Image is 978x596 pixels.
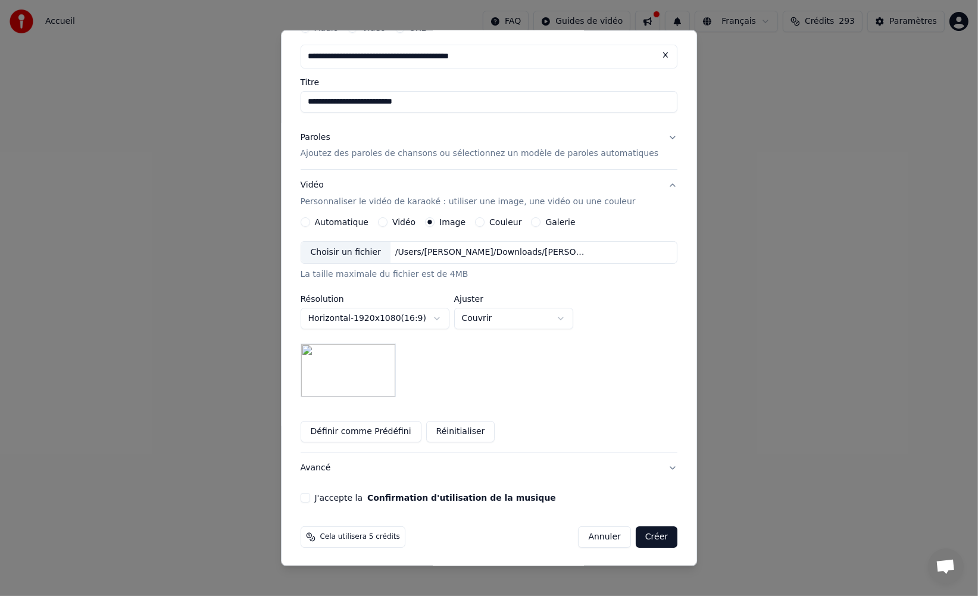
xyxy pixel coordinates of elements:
label: Audio [315,23,339,32]
div: /Users/[PERSON_NAME]/Downloads/[PERSON_NAME] de faits cover.png [390,246,593,258]
button: Définir comme Prédéfini [301,421,421,442]
button: Créer [636,526,677,548]
p: Ajoutez des paroles de chansons ou sélectionnez un modèle de paroles automatiques [301,148,659,160]
button: VidéoPersonnaliser le vidéo de karaoké : utiliser une image, une vidéo ou une couleur [301,170,678,217]
label: Vidéo [392,218,415,226]
label: Vidéo [362,23,385,32]
label: Résolution [301,295,449,303]
label: Titre [301,77,678,86]
div: La taille maximale du fichier est de 4MB [301,269,678,280]
button: J'accepte la [367,494,556,502]
label: Automatique [315,218,368,226]
label: URL [410,23,426,32]
label: Image [439,218,465,226]
div: Paroles [301,131,330,143]
div: Choisir un fichier [301,242,390,263]
p: Personnaliser le vidéo de karaoké : utiliser une image, une vidéo ou une couleur [301,196,636,208]
button: Avancé [301,453,678,483]
label: J'accepte la [315,494,556,502]
div: Vidéo [301,179,636,208]
div: VidéoPersonnaliser le vidéo de karaoké : utiliser une image, une vidéo ou une couleur [301,217,678,452]
button: Annuler [579,526,631,548]
label: Couleur [489,218,521,226]
button: ParolesAjoutez des paroles de chansons ou sélectionnez un modèle de paroles automatiques [301,121,678,169]
span: Cela utilisera 5 crédits [320,532,400,542]
label: Ajuster [454,295,573,303]
button: Réinitialiser [426,421,495,442]
label: Galerie [546,218,576,226]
